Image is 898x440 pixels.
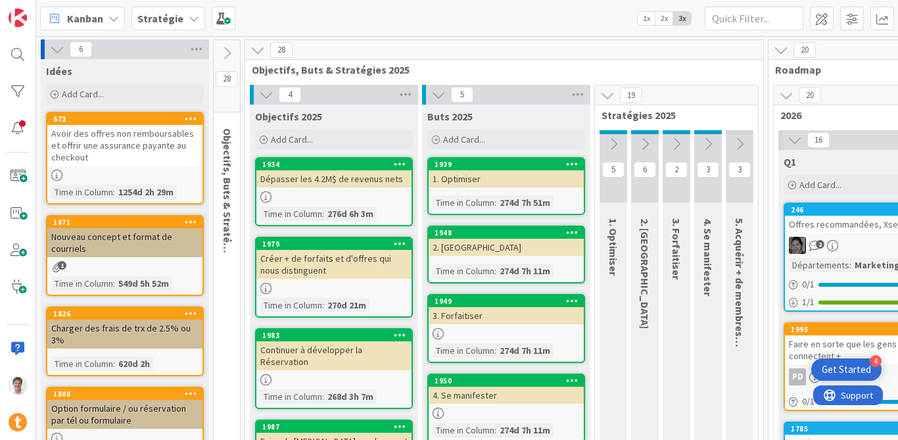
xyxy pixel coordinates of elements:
span: Add Card... [799,179,841,191]
div: Dépasser les 4.2M$ de revenus nets [256,170,412,187]
span: : [113,356,115,371]
span: 1 [58,261,66,270]
div: 2. [GEOGRAPHIC_DATA] [429,239,584,256]
div: Time in Column [260,298,322,312]
div: 1949 [435,297,584,306]
div: Open Get Started checklist, remaining modules: 4 [811,358,882,381]
div: Charger des frais de trx de 2.5% ou 3% [47,320,202,349]
span: : [494,343,496,358]
span: Objectifs, Buts & Stratégies 2024 [221,128,234,286]
div: 1949 [429,295,584,307]
span: 2 [665,162,688,178]
span: 19 [620,87,642,103]
div: 1948 [429,227,584,239]
div: Time in Column [51,185,113,199]
div: 1979 [256,238,412,250]
div: Avoir des offres non remboursables et offrir une assurance payante au checkout [47,125,202,166]
span: 3x [673,12,691,25]
div: 1979Créer + de forfaits et d'offres qui nous distinguent [256,238,412,279]
div: 4 [870,355,882,367]
span: 28 [270,42,293,58]
div: 1983 [256,330,412,341]
span: Add Card... [271,134,313,145]
div: 1987 [256,421,412,433]
span: Objectifs, Buts & Stratégies 2025 [252,63,747,76]
div: 673 [53,114,202,124]
div: 4. Se manifester [429,387,584,404]
span: 20 [799,87,821,103]
div: Time in Column [51,356,113,371]
div: Time in Column [433,195,494,210]
div: 1871 [47,216,202,228]
span: 20 [793,42,816,58]
div: 19504. Se manifester [429,375,584,404]
span: : [494,264,496,278]
div: 1808 [47,388,202,400]
div: 673 [47,113,202,125]
span: 1x [638,12,655,25]
div: 1254d 2h 29m [115,185,177,199]
div: Time in Column [260,207,322,221]
span: 1 / 1 [802,295,815,309]
span: : [113,276,115,291]
div: Continuer à développer la Réservation [256,341,412,370]
span: : [494,195,496,210]
img: AA [789,237,806,254]
div: 1939 [429,159,584,170]
span: : [322,389,324,404]
div: Time in Column [260,389,322,404]
span: 2. Engager [638,218,651,329]
div: 276d 6h 3m [324,207,377,221]
div: 1826 [53,309,202,318]
div: Time in Column [433,343,494,358]
span: 5 [602,162,625,178]
div: 1808 [53,389,202,399]
span: 5 [451,87,473,103]
span: : [322,298,324,312]
div: 549d 5h 52m [115,276,172,291]
span: Q1 [784,155,796,168]
img: Visit kanbanzone.com [9,9,27,27]
div: Nouveau concept et format de courriels [47,228,202,257]
span: 0 / 1 [802,278,815,291]
div: 19493. Forfaitiser [429,295,584,324]
span: Add Card... [443,134,485,145]
div: 274d 7h 51m [496,195,554,210]
span: Add Card... [62,88,104,100]
div: 673Avoir des offres non remboursables et offrir une assurance payante au checkout [47,113,202,166]
img: JG [9,376,27,395]
div: PD [789,368,806,385]
div: 1948 [435,228,584,237]
span: : [849,258,851,272]
span: 4 [279,87,301,103]
div: 1987 [262,422,412,431]
div: 19482. [GEOGRAPHIC_DATA] [429,227,584,256]
span: Objectifs 2025 [255,110,322,123]
div: 1950 [429,375,584,387]
span: : [113,185,115,199]
div: 268d 3h 7m [324,389,377,404]
span: 28 [216,71,238,87]
span: Idées [46,64,72,78]
span: 2 [816,240,824,249]
div: 1808Option formulaire / ou réservation par tél ou formulaire [47,388,202,429]
div: 3. Forfaitiser [429,307,584,324]
input: Quick Filter... [705,7,803,30]
span: 3 [697,162,719,178]
span: Support [28,2,60,18]
div: 1871Nouveau concept et format de courriels [47,216,202,257]
span: 4. Se manifester [701,218,715,296]
span: 6 [634,162,656,178]
div: Get Started [822,363,871,376]
span: : [322,207,324,221]
div: 274d 7h 11m [496,343,554,358]
div: 1934Dépasser les 4.2M$ de revenus nets [256,159,412,187]
div: 1. Optimiser [429,170,584,187]
span: Kanban [67,11,103,26]
span: Buts 2025 [427,110,473,123]
div: Time in Column [51,276,113,291]
div: 620d 2h [115,356,153,371]
div: 1871 [53,218,202,227]
span: : [494,423,496,437]
span: 3. Forfaitiser [670,218,683,280]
